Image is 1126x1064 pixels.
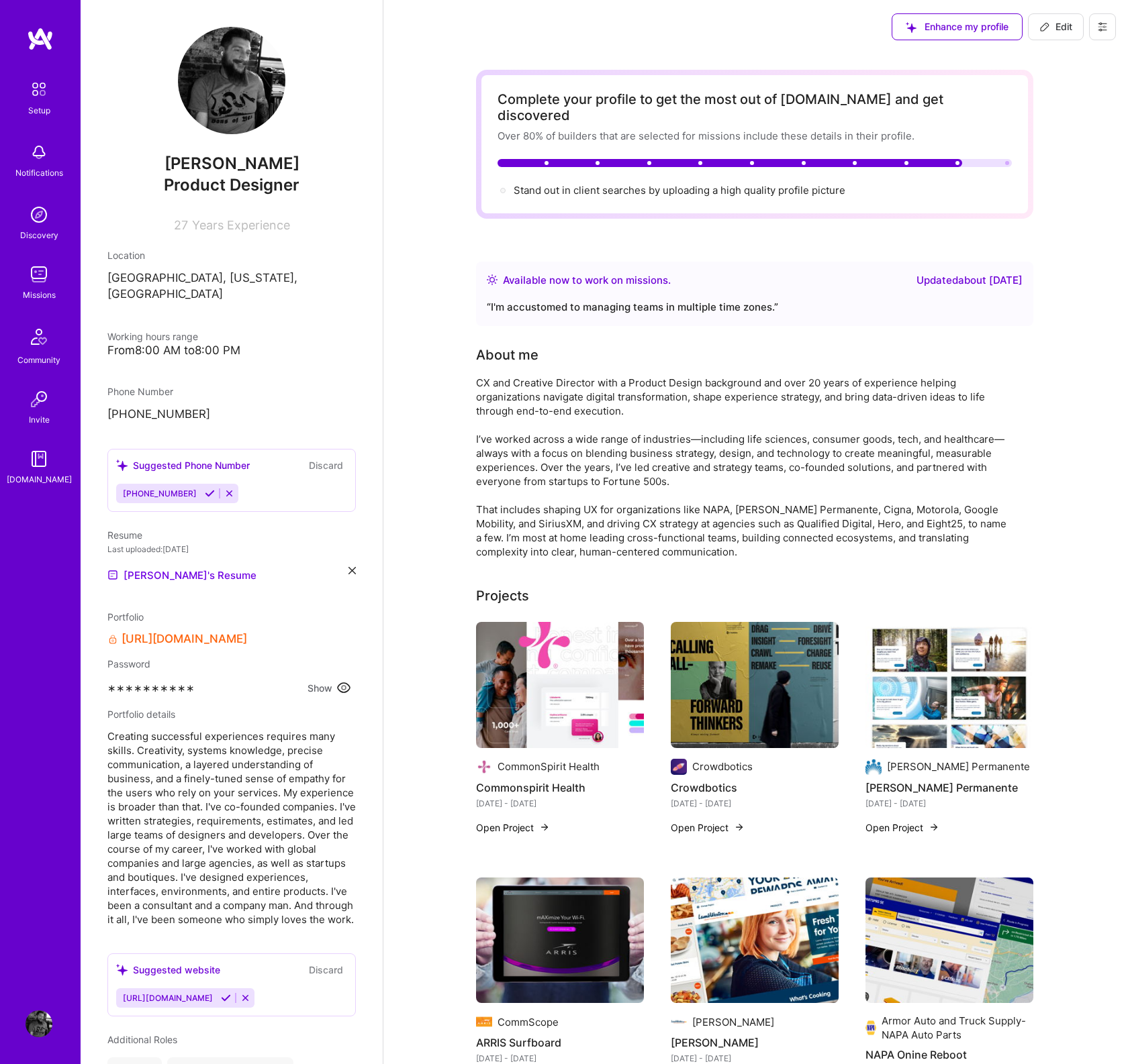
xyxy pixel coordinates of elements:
i: icon SuggestedTeams [906,22,917,33]
span: 27 [174,218,188,232]
img: logo [27,27,54,51]
i: icon SuggestedTeams [116,964,128,975]
div: Suggested Phone Number [116,458,250,472]
button: Open Project [865,820,939,835]
span: [PERSON_NAME] [107,154,356,174]
img: Company logo [865,759,882,775]
span: Product Designer [164,175,299,195]
div: CommScope [498,1015,559,1029]
button: Open Project [476,820,550,835]
img: arrow-right [539,822,550,833]
div: [DATE] - [DATE] [671,796,839,810]
img: arrow-right [929,822,939,833]
img: teamwork [26,261,52,288]
div: Projects [476,586,529,606]
img: NAPA Onine Reboot [865,877,1033,1004]
img: Lamb Weston [671,877,839,1004]
div: Armor Auto and Truck Supply-NAPA Auto Parts [882,1014,1033,1042]
span: Years Experience [192,218,290,232]
div: From 8:00 AM to 8:00 PM [107,343,356,358]
div: Invite [29,413,50,427]
div: Complete your profile to get the most out of [DOMAIN_NAME] and get discovered [498,91,1012,123]
img: Kaiser Permanente [865,622,1033,748]
h4: Crowdbotics [671,779,839,796]
div: Crowdbotics [692,759,753,774]
span: ∗∗∗∗∗∗∗∗∗∗ [107,682,195,694]
p: [GEOGRAPHIC_DATA], [US_STATE], [GEOGRAPHIC_DATA] [107,270,356,303]
img: ARRIS Surfboard [476,877,644,1004]
div: [DOMAIN_NAME] [7,472,72,486]
div: Updated about [DATE] [917,272,1023,288]
a: [URL][DOMAIN_NAME] [122,632,247,646]
img: Community [23,321,55,353]
div: About me [476,345,538,365]
div: Setup [28,103,50,117]
span: [PHONE_NUMBER] [123,488,197,498]
img: Company logo [671,1014,687,1030]
div: Missions [23,288,56,302]
img: Availability [487,274,498,285]
span: Resume [107,529,142,541]
div: Suggested website [116,963,220,977]
i: icon SuggestedTeams [116,460,128,471]
h4: NAPA Onine Reboot [865,1046,1033,1063]
button: Show [303,679,356,696]
span: Enhance my profile [906,20,1008,34]
div: Location [107,248,356,262]
i: Reject [224,488,234,498]
img: bell [26,139,52,166]
h4: [PERSON_NAME] Permanente [865,779,1033,796]
div: Portfolio details [107,707,356,721]
span: Edit [1039,20,1072,34]
button: Discard [305,458,347,473]
div: Tell us a little about yourself [476,345,538,365]
div: Password [107,657,356,671]
i: icon Close [348,567,356,574]
img: arrow-right [734,822,745,833]
i: Reject [240,993,250,1003]
p: [PHONE_NUMBER] [107,407,356,423]
h4: ARRIS Surfboard [476,1034,644,1051]
div: Notifications [15,166,63,180]
div: Community [17,353,60,367]
img: Resume [107,570,118,580]
button: Open Project [671,820,745,835]
img: Company logo [671,759,687,775]
div: Last uploaded: [DATE] [107,542,356,556]
div: [PERSON_NAME] [692,1015,774,1029]
h4: [PERSON_NAME] [671,1034,839,1051]
a: [PERSON_NAME]'s Resume [107,567,256,583]
img: Company logo [476,759,492,775]
button: Enhance my profile [892,13,1023,40]
span: [URL][DOMAIN_NAME] [123,993,213,1003]
div: CommonSpirit Health [498,759,600,774]
div: CX and Creative Director with a Product Design background and over 20 years of experience helping... [476,376,1013,559]
span: Phone Number [107,386,173,397]
img: setup [25,75,53,103]
button: Discard [305,962,347,977]
img: Invite [26,386,52,413]
div: Discovery [20,228,58,242]
span: Working hours range [107,331,198,342]
img: guide book [26,445,52,472]
span: Creating successful experiences requires many skills. Creativity, systems knowledge, precise comm... [107,729,356,926]
img: discovery [26,201,52,228]
img: User Avatar [178,27,285,134]
span: Additional Roles [107,1034,177,1045]
button: Edit [1028,13,1084,40]
img: Company logo [865,1020,876,1036]
div: [DATE] - [DATE] [865,796,1033,810]
div: “ I'm accustomed to managing teams in multiple time zones. ” [487,299,1023,315]
img: Commonspirit Health [476,622,644,748]
img: Company logo [476,1014,492,1030]
div: [DATE] - [DATE] [476,796,644,810]
div: Over 80% of builders that are selected for missions include these details in their profile. [498,129,1012,143]
div: Stand out in client searches by uploading a high quality profile picture [514,183,845,197]
span: Portfolio [107,611,144,623]
h4: Commonspirit Health [476,779,644,796]
div: Available now to work on missions . [503,272,671,288]
img: Crowdbotics [671,622,839,748]
i: Accept [221,993,231,1003]
div: [PERSON_NAME] Permanente [887,759,1030,774]
i: Accept [205,488,215,498]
